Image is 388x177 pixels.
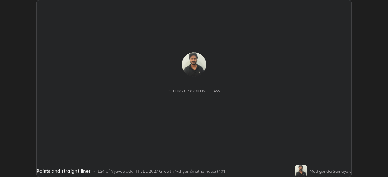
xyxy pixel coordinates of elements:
div: Mudigonda Samayelu [309,168,352,174]
img: e8930cabdb4e44c3a8eb904a1a69e20a.jpg [295,165,307,177]
div: Setting up your live class [168,89,220,93]
div: L24 of Vijayawada IIT JEE 2027 Growth 1-shyam(mathematics) 101 [98,168,225,174]
div: Points and straight lines [36,167,91,175]
img: e8930cabdb4e44c3a8eb904a1a69e20a.jpg [182,52,206,77]
div: • [93,168,95,174]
